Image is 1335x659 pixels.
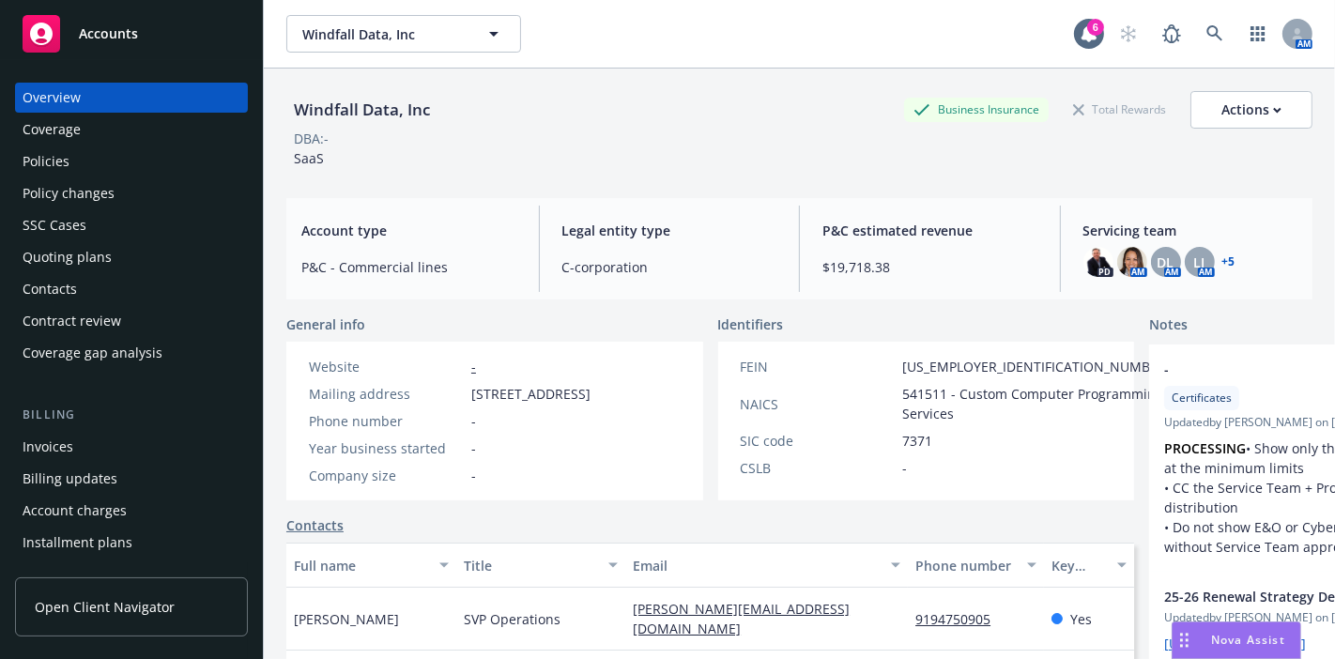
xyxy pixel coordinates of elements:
[471,384,591,404] span: [STREET_ADDRESS]
[1172,621,1301,659] button: Nova Assist
[15,432,248,462] a: Invoices
[1070,609,1092,629] span: Yes
[23,432,73,462] div: Invoices
[1173,622,1196,658] div: Drag to move
[23,464,117,494] div: Billing updates
[15,83,248,113] a: Overview
[1110,15,1147,53] a: Start snowing
[562,257,777,277] span: C-corporation
[471,358,476,375] a: -
[15,406,248,424] div: Billing
[15,242,248,272] a: Quoting plans
[903,384,1172,423] span: 541511 - Custom Computer Programming Services
[1164,635,1306,652] a: [URL][DOMAIN_NAME]
[741,357,896,376] div: FEIN
[15,210,248,240] a: SSC Cases
[471,466,476,485] span: -
[1117,247,1147,277] img: photo
[15,306,248,336] a: Contract review
[15,146,248,176] a: Policies
[625,543,908,588] button: Email
[1194,253,1205,272] span: LI
[15,115,248,145] a: Coverage
[309,438,464,458] div: Year business started
[15,8,248,60] a: Accounts
[741,458,896,478] div: CSLB
[633,600,850,637] a: [PERSON_NAME][EMAIL_ADDRESS][DOMAIN_NAME]
[471,438,476,458] span: -
[464,609,560,629] span: SVP Operations
[15,496,248,526] a: Account charges
[294,609,399,629] span: [PERSON_NAME]
[15,338,248,368] a: Coverage gap analysis
[23,146,69,176] div: Policies
[23,178,115,208] div: Policy changes
[79,26,138,41] span: Accounts
[1083,221,1298,240] span: Servicing team
[286,98,437,122] div: Windfall Data, Inc
[903,458,908,478] span: -
[456,543,626,588] button: Title
[309,411,464,431] div: Phone number
[286,314,365,334] span: General info
[309,466,464,485] div: Company size
[1051,556,1106,575] div: Key contact
[35,597,175,617] span: Open Client Navigator
[903,431,933,451] span: 7371
[15,528,248,558] a: Installment plans
[1222,256,1235,268] a: +5
[23,496,127,526] div: Account charges
[904,98,1049,121] div: Business Insurance
[309,357,464,376] div: Website
[15,178,248,208] a: Policy changes
[822,221,1037,240] span: P&C estimated revenue
[1044,543,1134,588] button: Key contact
[1149,314,1188,337] span: Notes
[23,115,81,145] div: Coverage
[301,221,516,240] span: Account type
[23,528,132,558] div: Installment plans
[1083,247,1113,277] img: photo
[23,338,162,368] div: Coverage gap analysis
[915,556,1015,575] div: Phone number
[294,149,324,167] span: SaaS
[1211,632,1285,648] span: Nova Assist
[1087,19,1104,36] div: 6
[915,610,1005,628] a: 9194750905
[23,210,86,240] div: SSC Cases
[562,221,777,240] span: Legal entity type
[741,431,896,451] div: SIC code
[903,357,1172,376] span: [US_EMPLOYER_IDENTIFICATION_NUMBER]
[908,543,1043,588] button: Phone number
[309,384,464,404] div: Mailing address
[718,314,784,334] span: Identifiers
[633,556,880,575] div: Email
[741,394,896,414] div: NAICS
[286,515,344,535] a: Contacts
[471,411,476,431] span: -
[1158,253,1174,272] span: DL
[1172,390,1232,406] span: Certificates
[1190,91,1312,129] button: Actions
[1153,15,1190,53] a: Report a Bug
[822,257,1037,277] span: $19,718.38
[464,556,598,575] div: Title
[1221,92,1281,128] div: Actions
[302,24,465,44] span: Windfall Data, Inc
[301,257,516,277] span: P&C - Commercial lines
[1196,15,1234,53] a: Search
[286,543,456,588] button: Full name
[1164,439,1246,457] strong: PROCESSING
[23,83,81,113] div: Overview
[23,274,77,304] div: Contacts
[15,274,248,304] a: Contacts
[23,306,121,336] div: Contract review
[286,15,521,53] button: Windfall Data, Inc
[294,129,329,148] div: DBA: -
[1239,15,1277,53] a: Switch app
[294,556,428,575] div: Full name
[15,464,248,494] a: Billing updates
[23,242,112,272] div: Quoting plans
[1064,98,1175,121] div: Total Rewards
